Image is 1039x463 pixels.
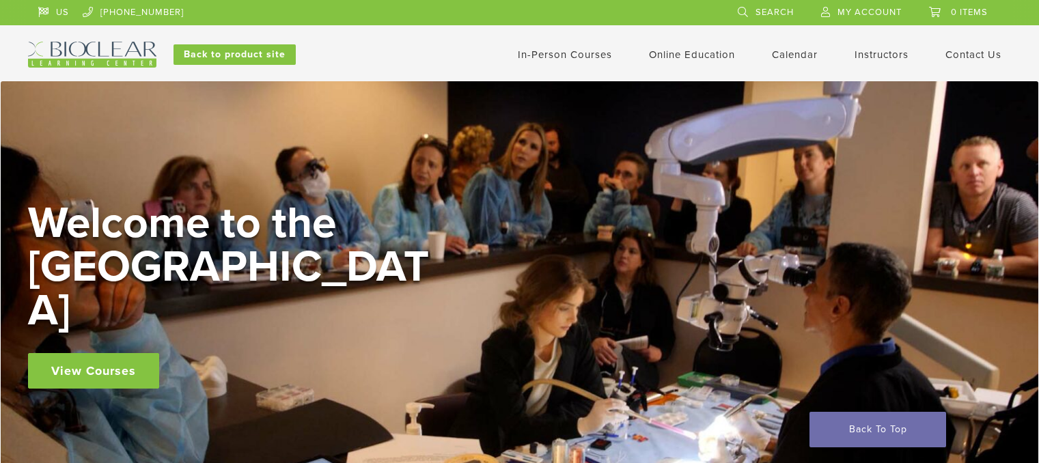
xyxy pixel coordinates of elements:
[837,7,902,18] span: My Account
[649,48,735,61] a: Online Education
[945,48,1001,61] a: Contact Us
[28,201,438,333] h2: Welcome to the [GEOGRAPHIC_DATA]
[772,48,818,61] a: Calendar
[756,7,794,18] span: Search
[28,42,156,68] img: Bioclear
[518,48,612,61] a: In-Person Courses
[855,48,909,61] a: Instructors
[174,44,296,65] a: Back to product site
[809,412,946,447] a: Back To Top
[28,353,159,389] a: View Courses
[951,7,988,18] span: 0 items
